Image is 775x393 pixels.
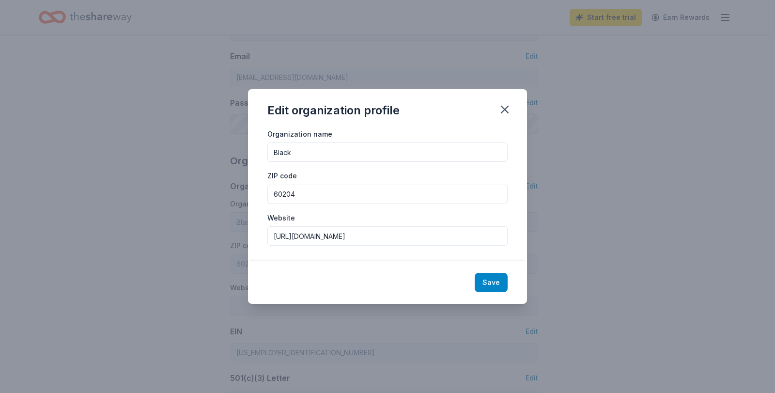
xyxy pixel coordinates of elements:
[267,213,295,223] label: Website
[267,103,400,118] div: Edit organization profile
[475,273,508,292] button: Save
[267,129,332,139] label: Organization name
[267,185,508,204] input: 12345 (U.S. only)
[267,171,297,181] label: ZIP code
